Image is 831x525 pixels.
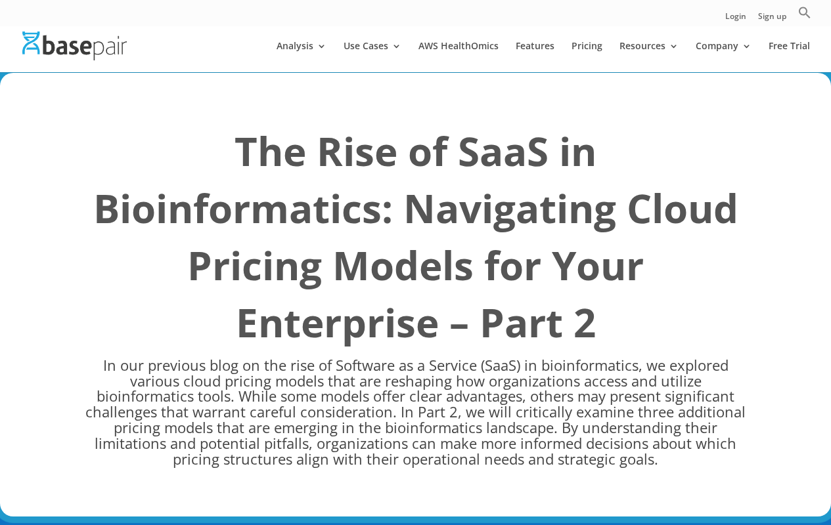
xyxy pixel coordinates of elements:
[22,31,127,60] img: Basepair
[277,41,326,72] a: Analysis
[758,12,786,26] a: Sign up
[516,41,554,72] a: Features
[83,358,748,467] p: In our previous blog on the rise of Software as a Service (SaaS) in bioinformatics, we explored v...
[344,41,401,72] a: Use Cases
[696,41,752,72] a: Company
[93,124,738,349] strong: The Rise of SaaS in Bioinformatics: Navigating Cloud Pricing Models for Your Enterprise – Part 2
[418,41,499,72] a: AWS HealthOmics
[769,41,810,72] a: Free Trial
[619,41,679,72] a: Resources
[798,6,811,26] a: Search Icon Link
[798,6,811,19] svg: Search
[572,41,602,72] a: Pricing
[725,12,746,26] a: Login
